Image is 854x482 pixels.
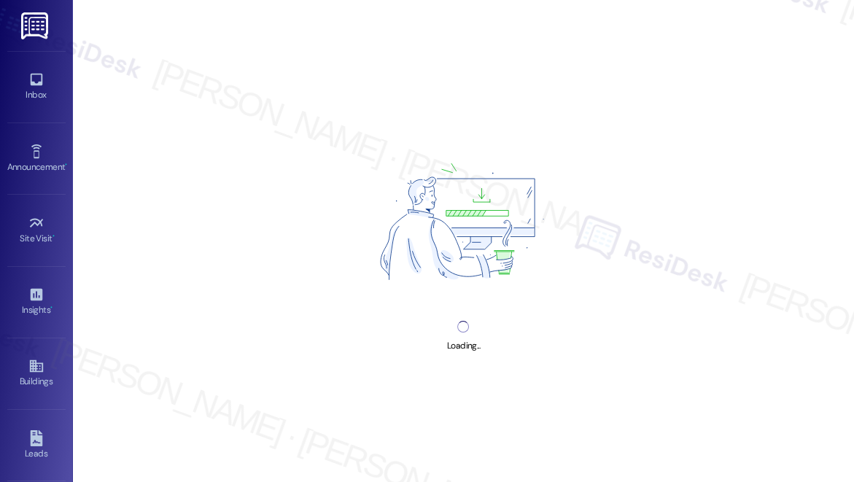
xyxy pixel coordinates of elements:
a: Site Visit • [7,211,66,250]
a: Insights • [7,282,66,322]
div: Loading... [447,338,480,354]
a: Inbox [7,67,66,106]
a: Buildings [7,354,66,393]
span: • [53,231,55,241]
img: ResiDesk Logo [21,12,51,39]
span: • [50,303,53,313]
span: • [65,160,67,170]
a: Leads [7,426,66,465]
